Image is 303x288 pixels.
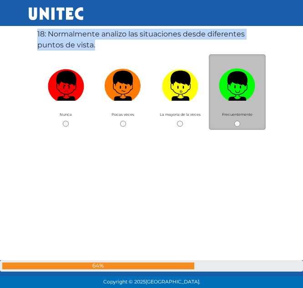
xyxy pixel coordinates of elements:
span: Pocas veces [111,112,134,117]
img: UNITEC [29,7,83,20]
div: 64% [2,262,194,269]
label: 18: Normalmente analizo las situaciones desde diferentes puntos de vista. [37,29,266,51]
span: La mayoria de la veces [160,112,201,117]
img: Pocas veces [105,66,141,101]
img: Nunca [48,66,84,101]
span: Frecuentemente [222,112,252,117]
span: [GEOGRAPHIC_DATA]. [146,279,200,285]
img: La mayoria de la veces [162,66,198,101]
span: Nunca [60,112,72,117]
img: Frecuentemente [219,66,255,101]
